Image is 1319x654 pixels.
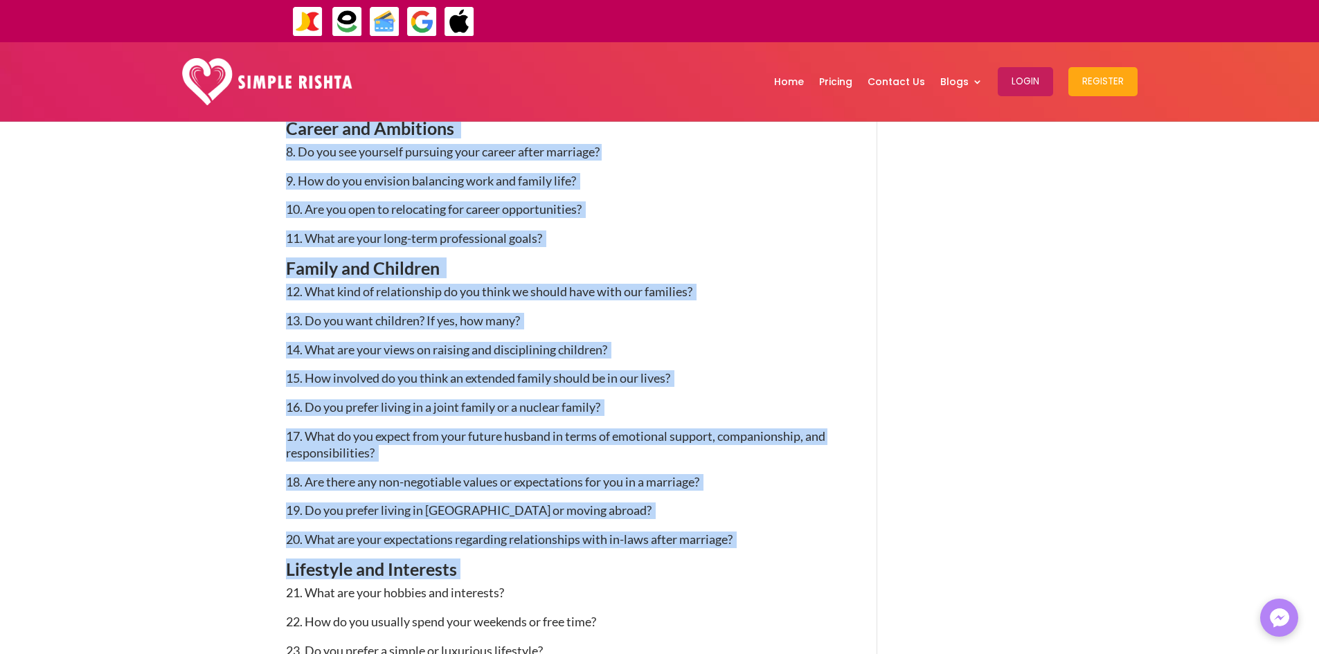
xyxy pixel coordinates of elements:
span: 18. Are there any non-negotiable values or expectations for you in a marriage? [286,474,699,489]
span: 15. How involved do you think an extended family should be in our lives? [286,370,670,385]
button: Register [1068,67,1138,96]
span: Career and Ambitions [286,118,454,138]
span: 22. How do you usually spend your weekends or free time? [286,614,596,629]
img: Messenger [1266,604,1293,632]
span: 14. What are your views on raising and disciplining children? [286,342,607,357]
span: Lifestyle and Interests [286,558,457,579]
a: Contact Us [868,46,925,118]
span: 8. Do you see yourself pursuing your career after marriage? [286,144,600,159]
span: 10. Are you open to relocating for career opportunities? [286,201,582,217]
a: Register [1068,46,1138,118]
a: Pricing [819,46,852,118]
span: 19. Do you prefer living in [GEOGRAPHIC_DATA] or moving abroad? [286,502,652,518]
span: 13. Do you want children? If yes, how many? [286,313,520,328]
img: EasyPaisa-icon [332,6,363,37]
span: 17. What do you expect from your future husband in terms of emotional support, companionship, and... [286,428,825,460]
img: GooglePay-icon [406,6,438,37]
span: 11. What are your long-term professional goals? [286,230,542,246]
img: Credit Cards [369,6,400,37]
span: 20. What are your expectations regarding relationships with in-laws after marriage? [286,532,733,547]
span: 12. What kind of relationship do you think we should have with our families? [286,284,692,299]
a: Home [774,46,804,118]
span: ow do you envision balancing work and family life? [307,173,576,188]
img: JazzCash-icon [292,6,323,37]
button: Login [998,67,1053,96]
span: 9. H [286,173,307,188]
span: 16. Do you prefer living in a joint family or a nuclear family? [286,399,600,415]
img: ApplePay-icon [444,6,475,37]
a: Login [998,46,1053,118]
span: Family and Children [286,257,440,278]
a: Blogs [940,46,982,118]
span: 21. What are your hobbies and interests? [286,585,504,600]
